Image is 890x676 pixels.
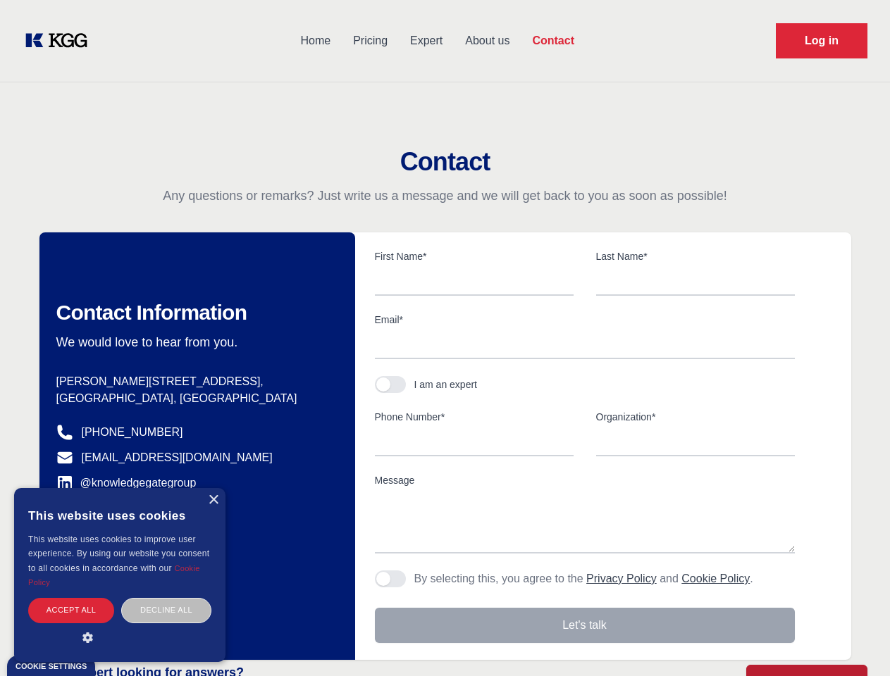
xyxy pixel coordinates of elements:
[23,30,99,52] a: KOL Knowledge Platform: Talk to Key External Experts (KEE)
[56,373,333,390] p: [PERSON_NAME][STREET_ADDRESS],
[342,23,399,59] a: Pricing
[375,410,574,424] label: Phone Number*
[375,473,795,487] label: Message
[521,23,586,59] a: Contact
[28,499,211,532] div: This website uses cookies
[289,23,342,59] a: Home
[121,598,211,622] div: Decline all
[28,564,200,587] a: Cookie Policy
[28,534,209,573] span: This website uses cookies to improve user experience. By using our website you consent to all coo...
[56,334,333,351] p: We would love to hear from you.
[375,608,795,643] button: Let's talk
[56,300,333,325] h2: Contact Information
[414,570,753,587] p: By selecting this, you agree to the and .
[596,249,795,263] label: Last Name*
[596,410,795,424] label: Organization*
[586,572,657,584] a: Privacy Policy
[82,449,273,466] a: [EMAIL_ADDRESS][DOMAIN_NAME]
[28,598,114,622] div: Accept all
[208,495,218,506] div: Close
[776,23,867,58] a: Request Demo
[414,377,478,392] div: I am an expert
[56,475,197,492] a: @knowledgegategroup
[681,572,750,584] a: Cookie Policy
[454,23,521,59] a: About us
[56,390,333,407] p: [GEOGRAPHIC_DATA], [GEOGRAPHIC_DATA]
[399,23,454,59] a: Expert
[16,663,87,670] div: Cookie settings
[375,249,574,263] label: First Name*
[375,313,795,327] label: Email*
[82,424,183,441] a: [PHONE_NUMBER]
[17,187,873,204] p: Any questions or remarks? Just write us a message and we will get back to you as soon as possible!
[17,148,873,176] h2: Contact
[820,608,890,676] iframe: Chat Widget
